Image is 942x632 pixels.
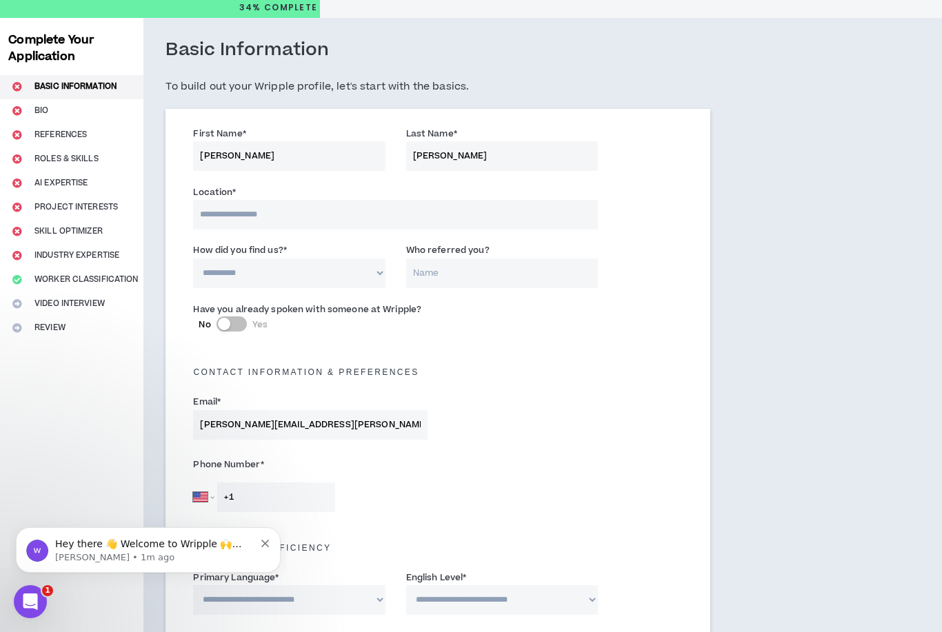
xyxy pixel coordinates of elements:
span: Yes [252,318,268,331]
label: First Name [193,123,245,145]
input: First Name [193,141,385,171]
h3: Basic Information [166,39,329,62]
iframe: Intercom live chat [14,585,47,618]
h5: Language Proficiency [183,543,693,553]
label: Email [193,391,221,413]
label: How did you find us? [193,239,287,261]
label: English Level [406,567,467,589]
h5: To build out your Wripple profile, let's start with the basics. [166,79,710,95]
input: Last Name [406,141,598,171]
h5: Contact Information & preferences [183,367,693,377]
label: Location [193,181,236,203]
input: Enter Email [193,410,428,440]
iframe: Intercom notifications message [10,498,286,595]
span: Complete [261,1,318,14]
label: Phone Number [193,453,428,476]
label: Have you already spoken with someone at Wripple? [193,298,421,320]
button: NoYes [217,316,247,332]
label: Last Name [406,123,457,145]
span: 1 [42,585,53,596]
span: No [199,318,210,331]
input: Name [406,258,598,288]
label: Who referred you? [406,239,490,261]
h3: Complete Your Application [3,32,141,65]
